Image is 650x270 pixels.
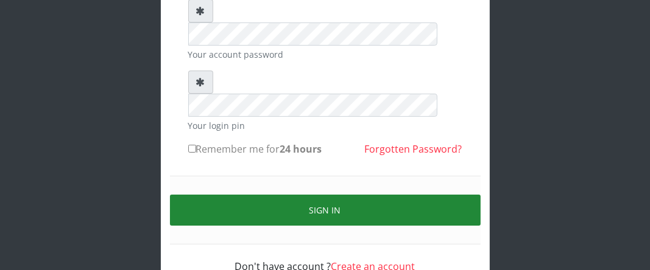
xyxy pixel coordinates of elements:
[188,48,462,61] small: Your account password
[188,142,322,156] label: Remember me for
[188,145,196,153] input: Remember me for24 hours
[365,142,462,156] a: Forgotten Password?
[280,142,322,156] b: 24 hours
[170,195,481,226] button: Sign in
[188,119,462,132] small: Your login pin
